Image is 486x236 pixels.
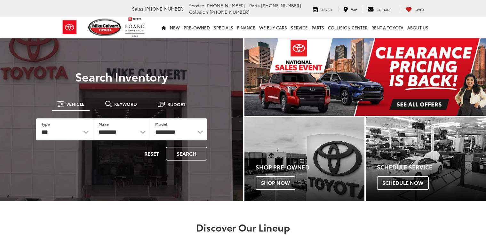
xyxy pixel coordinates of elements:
[139,147,164,161] button: Reset
[261,2,301,9] span: [PHONE_NUMBER]
[235,17,257,38] a: Finance
[351,7,357,12] span: Map
[159,17,168,38] a: Home
[18,222,469,232] h2: Discover Our Lineup
[132,5,143,12] span: Sales
[155,121,167,127] label: Model
[366,117,486,201] div: Toyota
[321,7,332,12] span: Service
[114,102,137,106] span: Keyword
[88,19,122,36] img: Mike Calvert Toyota
[256,176,295,190] span: Shop Now
[212,17,235,38] a: Specials
[405,17,430,38] a: About Us
[210,9,250,15] span: [PHONE_NUMBER]
[289,17,310,38] a: Service
[415,7,424,12] span: Saved
[189,2,204,9] span: Service
[145,5,185,12] span: [PHONE_NUMBER]
[249,2,260,9] span: Parts
[166,147,207,161] button: Search
[167,102,186,106] span: Budget
[377,164,486,170] h4: Schedule Service
[27,70,216,83] h3: Search Inventory
[41,121,50,127] label: Type
[168,17,182,38] a: New
[205,2,245,9] span: [PHONE_NUMBER]
[339,6,362,12] a: Map
[363,6,396,12] a: Contact
[189,9,208,15] span: Collision
[66,102,84,106] span: Vehicle
[182,17,212,38] a: Pre-Owned
[308,6,337,12] a: Service
[377,7,391,12] span: Contact
[257,17,289,38] a: WE BUY CARS
[244,117,365,201] a: Shop Pre-Owned Shop Now
[58,17,82,38] img: Toyota
[366,117,486,201] a: Schedule Service Schedule Now
[401,6,429,12] a: My Saved Vehicles
[310,17,326,38] a: Parts
[326,17,370,38] a: Collision Center
[377,176,429,190] span: Schedule Now
[256,164,365,170] h4: Shop Pre-Owned
[370,17,405,38] a: Rent a Toyota
[99,121,109,127] label: Make
[244,117,365,201] div: Toyota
